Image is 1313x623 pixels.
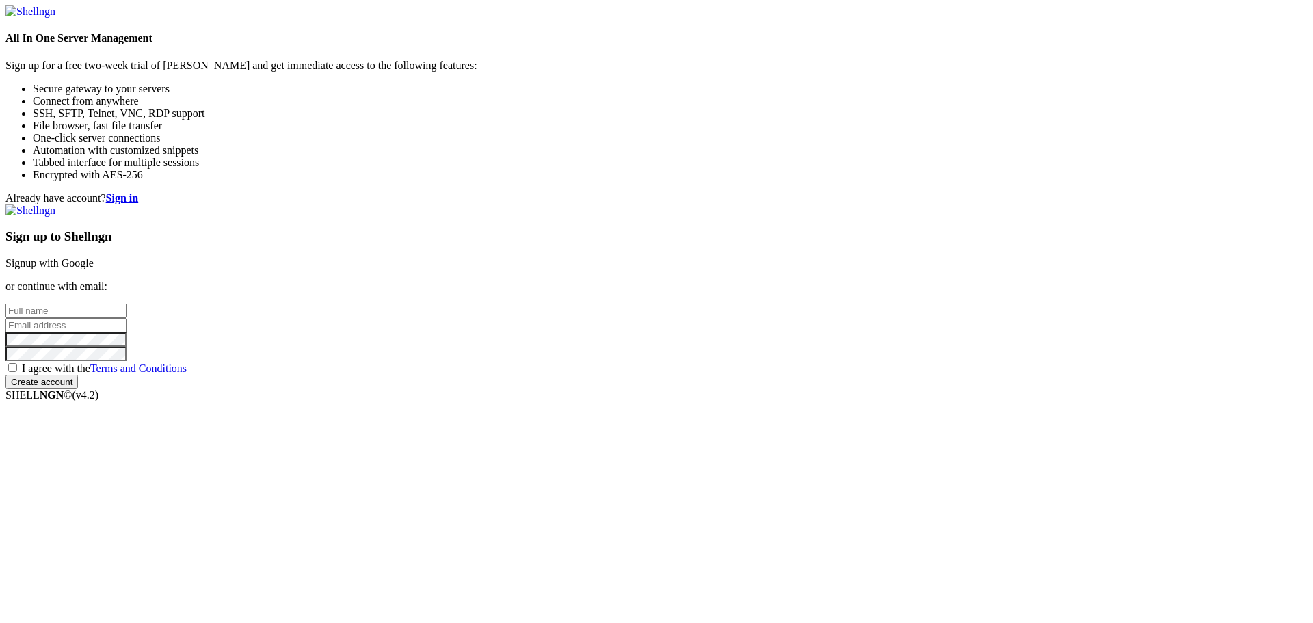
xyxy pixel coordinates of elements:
b: NGN [40,389,64,401]
input: Full name [5,304,127,318]
a: Terms and Conditions [90,362,187,374]
a: Signup with Google [5,257,94,269]
li: Secure gateway to your servers [33,83,1308,95]
a: Sign in [106,192,139,204]
img: Shellngn [5,204,55,217]
span: I agree with the [22,362,187,374]
li: Tabbed interface for multiple sessions [33,157,1308,169]
input: Email address [5,318,127,332]
li: Automation with customized snippets [33,144,1308,157]
input: I agree with theTerms and Conditions [8,363,17,372]
p: Sign up for a free two-week trial of [PERSON_NAME] and get immediate access to the following feat... [5,59,1308,72]
li: Connect from anywhere [33,95,1308,107]
li: Encrypted with AES-256 [33,169,1308,181]
img: Shellngn [5,5,55,18]
p: or continue with email: [5,280,1308,293]
h4: All In One Server Management [5,32,1308,44]
span: SHELL © [5,389,98,401]
h3: Sign up to Shellngn [5,229,1308,244]
input: Create account [5,375,78,389]
li: One-click server connections [33,132,1308,144]
span: 4.2.0 [72,389,99,401]
div: Already have account? [5,192,1308,204]
li: File browser, fast file transfer [33,120,1308,132]
li: SSH, SFTP, Telnet, VNC, RDP support [33,107,1308,120]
